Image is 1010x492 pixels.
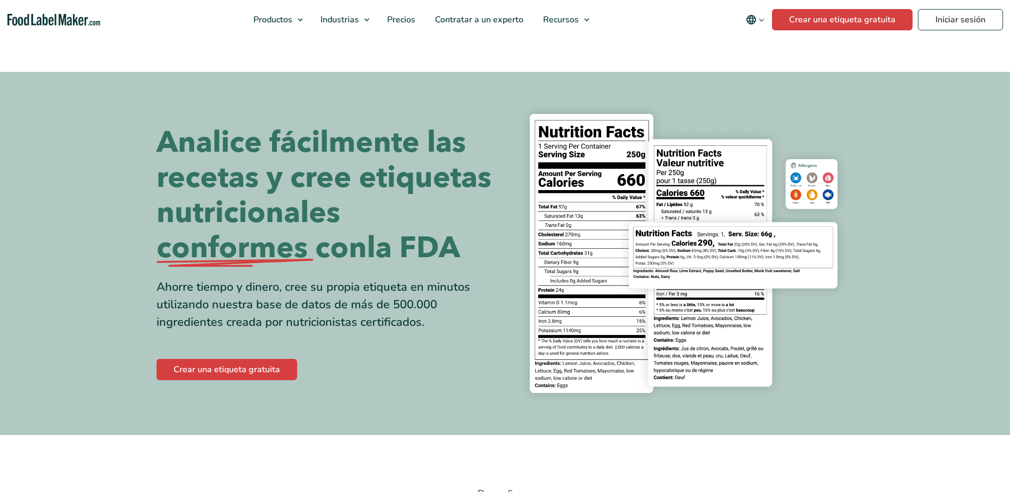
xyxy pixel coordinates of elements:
[317,14,360,26] span: Industrias
[738,9,772,30] button: Change language
[540,14,580,26] span: Recursos
[157,231,367,266] span: conformes con
[157,359,297,380] a: Crear una etiqueta gratuita
[7,14,101,26] a: Food Label Maker homepage
[157,278,497,331] div: Ahorre tiempo y dinero, cree su propia etiqueta en minutos utilizando nuestra base de datos de má...
[918,9,1003,30] a: Iniciar sesión
[384,14,416,26] span: Precios
[772,9,913,30] a: Crear una etiqueta gratuita
[250,14,293,26] span: Productos
[432,14,524,26] span: Contratar a un experto
[157,125,497,266] h1: Analice fácilmente las recetas y cree etiquetas nutricionales la FDA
